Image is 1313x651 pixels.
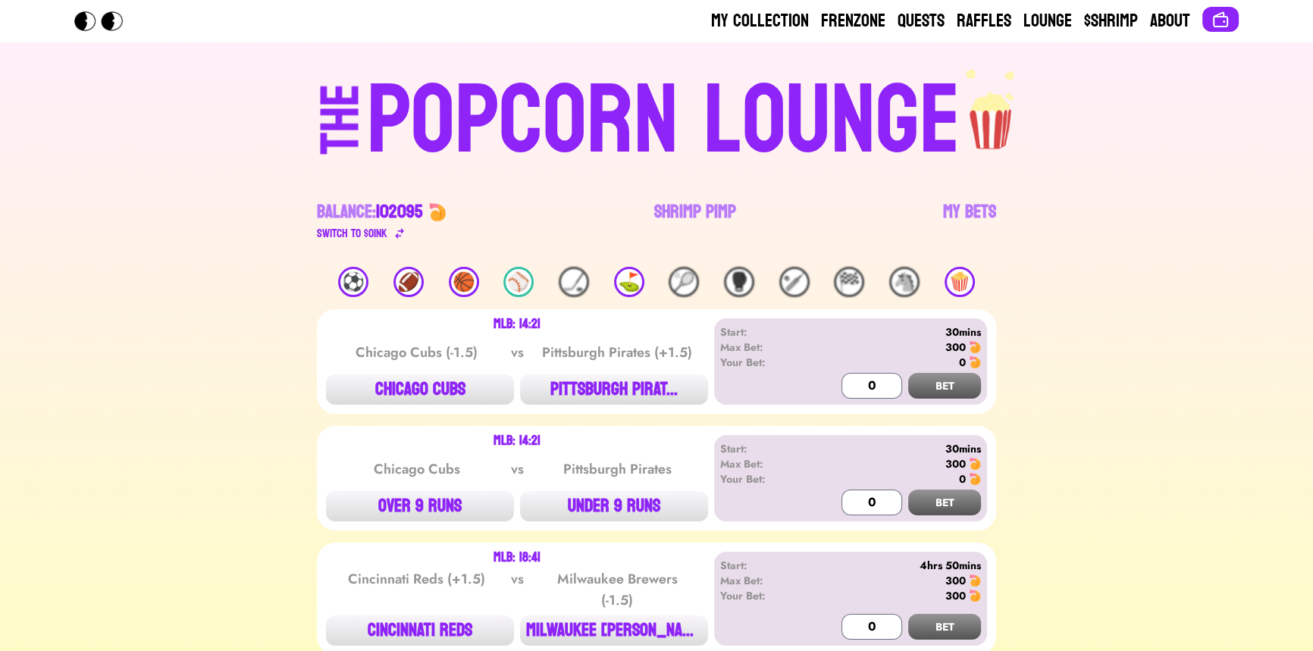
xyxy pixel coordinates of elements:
[807,324,981,340] div: 30mins
[314,84,368,185] div: THE
[326,491,514,521] button: OVER 9 RUNS
[326,374,514,405] button: CHICAGO CUBS
[821,9,885,33] a: Frenzone
[1150,9,1190,33] a: About
[508,342,527,363] div: vs
[669,267,699,297] div: 🎾
[908,373,981,399] button: BET
[720,573,807,588] div: Max Bet:
[520,615,708,646] button: MILWAUKEE [PERSON_NAME]...
[969,574,981,587] img: 🍤
[969,458,981,470] img: 🍤
[614,267,644,297] div: ⛳️
[959,471,966,487] div: 0
[720,558,807,573] div: Start:
[340,568,494,611] div: Cincinnati Reds (+1.5)
[654,200,736,243] a: Shrimp Pimp
[449,267,479,297] div: 🏀
[945,456,966,471] div: 300
[957,9,1011,33] a: Raffles
[807,558,981,573] div: 4hrs 50mins
[541,568,694,611] div: Milwaukee Brewers (-1.5)
[520,374,708,405] button: PITTSBURGH PIRAT...
[508,568,527,611] div: vs
[720,355,807,370] div: Your Bet:
[969,590,981,602] img: 🍤
[945,588,966,603] div: 300
[720,471,807,487] div: Your Bet:
[338,267,368,297] div: ⚽️
[1084,9,1138,33] a: $Shrimp
[945,340,966,355] div: 300
[945,573,966,588] div: 300
[494,552,541,564] div: MLB: 18:41
[969,356,981,368] img: 🍤
[326,615,514,646] button: CINCINNATI REDS
[559,267,589,297] div: 🏒
[943,200,996,243] a: My Bets
[908,614,981,640] button: BET
[428,203,447,221] img: 🍤
[724,267,754,297] div: 🥊
[367,73,960,170] div: POPCORN LOUNGE
[779,267,810,297] div: 🏏
[720,456,807,471] div: Max Bet:
[494,318,541,330] div: MLB: 14:21
[834,267,864,297] div: 🏁
[959,355,966,370] div: 0
[376,196,422,228] span: 102095
[393,267,424,297] div: 🏈
[503,267,534,297] div: ⚾️
[960,67,1023,152] img: popcorn
[317,224,387,243] div: Switch to $ OINK
[969,473,981,485] img: 🍤
[720,588,807,603] div: Your Bet:
[541,342,694,363] div: Pittsburgh Pirates (+1.5)
[720,324,807,340] div: Start:
[807,441,981,456] div: 30mins
[898,9,945,33] a: Quests
[541,459,694,480] div: Pittsburgh Pirates
[720,340,807,355] div: Max Bet:
[340,342,494,363] div: Chicago Cubs (-1.5)
[340,459,494,480] div: Chicago Cubs
[1211,11,1230,29] img: Connect wallet
[1023,9,1072,33] a: Lounge
[711,9,809,33] a: My Collection
[969,341,981,353] img: 🍤
[74,11,135,31] img: Popcorn
[720,441,807,456] div: Start:
[889,267,920,297] div: 🐴
[317,200,422,224] div: Balance:
[494,435,541,447] div: MLB: 14:21
[908,490,981,515] button: BET
[190,67,1123,170] a: THEPOPCORN LOUNGEpopcorn
[520,491,708,521] button: UNDER 9 RUNS
[945,267,975,297] div: 🍿
[508,459,527,480] div: vs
